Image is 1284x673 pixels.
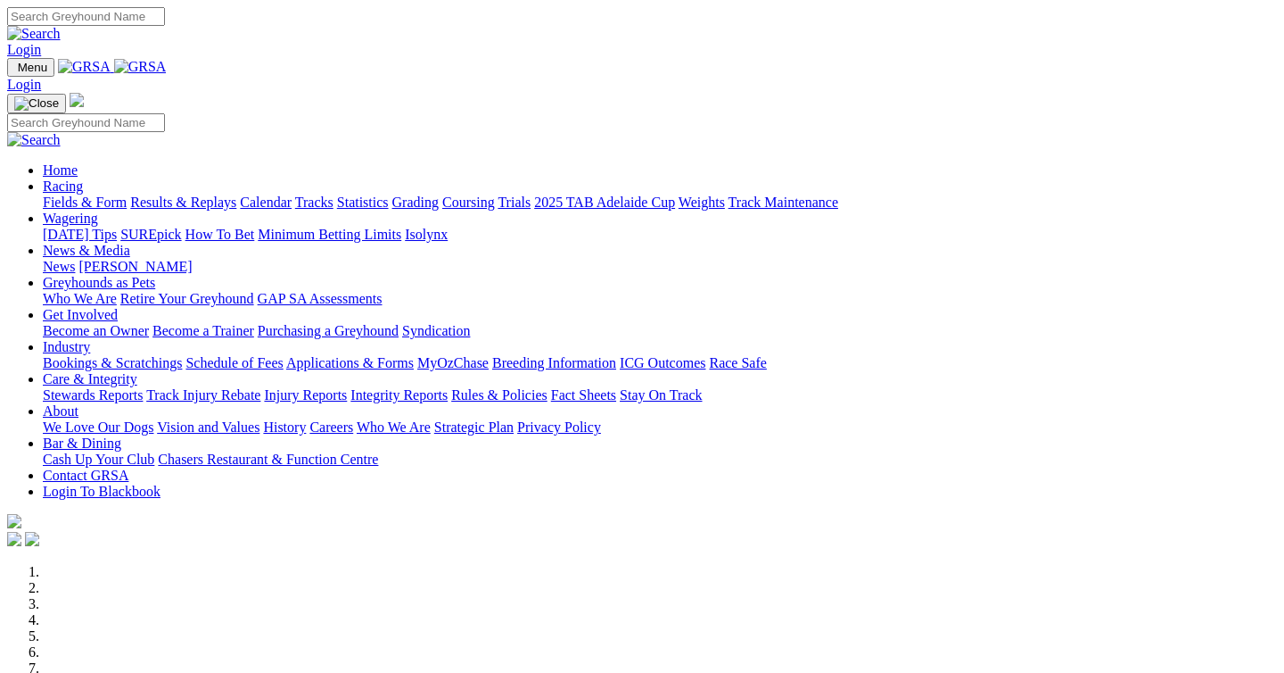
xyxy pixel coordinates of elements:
[620,355,705,370] a: ICG Outcomes
[43,452,1277,468] div: Bar & Dining
[114,59,167,75] img: GRSA
[146,387,260,403] a: Track Injury Rebate
[43,420,153,435] a: We Love Our Dogs
[492,355,616,370] a: Breeding Information
[43,355,1277,371] div: Industry
[43,211,98,226] a: Wagering
[158,452,378,467] a: Chasers Restaurant & Function Centre
[43,195,127,210] a: Fields & Form
[350,387,448,403] a: Integrity Reports
[43,227,117,242] a: [DATE] Tips
[43,436,121,451] a: Bar & Dining
[43,291,117,306] a: Who We Are
[7,26,61,42] img: Search
[534,195,675,210] a: 2025 TAB Adelaide Cup
[7,132,61,148] img: Search
[517,420,601,435] a: Privacy Policy
[7,514,21,528] img: logo-grsa-white.png
[43,243,130,258] a: News & Media
[43,339,90,354] a: Industry
[43,355,182,370] a: Bookings & Scratchings
[258,291,383,306] a: GAP SA Assessments
[43,387,143,403] a: Stewards Reports
[263,420,306,435] a: History
[43,468,128,483] a: Contact GRSA
[43,387,1277,403] div: Care & Integrity
[434,420,514,435] a: Strategic Plan
[43,179,83,194] a: Racing
[7,532,21,546] img: facebook.svg
[402,323,470,338] a: Syndication
[679,195,725,210] a: Weights
[7,42,41,57] a: Login
[258,227,401,242] a: Minimum Betting Limits
[43,162,78,178] a: Home
[7,77,41,92] a: Login
[43,323,1277,339] div: Get Involved
[405,227,448,242] a: Isolynx
[286,355,414,370] a: Applications & Forms
[43,403,78,419] a: About
[551,387,616,403] a: Fact Sheets
[14,96,59,111] img: Close
[7,58,54,77] button: Toggle navigation
[185,227,255,242] a: How To Bet
[43,371,137,386] a: Care & Integrity
[7,94,66,113] button: Toggle navigation
[43,323,149,338] a: Become an Owner
[240,195,292,210] a: Calendar
[337,195,389,210] a: Statistics
[451,387,547,403] a: Rules & Policies
[43,227,1277,243] div: Wagering
[58,59,111,75] img: GRSA
[264,387,347,403] a: Injury Reports
[43,291,1277,307] div: Greyhounds as Pets
[78,259,192,274] a: [PERSON_NAME]
[258,323,399,338] a: Purchasing a Greyhound
[25,532,39,546] img: twitter.svg
[152,323,254,338] a: Become a Trainer
[43,484,160,499] a: Login To Blackbook
[728,195,838,210] a: Track Maintenance
[7,113,165,132] input: Search
[18,61,47,74] span: Menu
[498,195,531,210] a: Trials
[43,195,1277,211] div: Racing
[43,420,1277,436] div: About
[442,195,495,210] a: Coursing
[357,420,431,435] a: Who We Are
[709,355,766,370] a: Race Safe
[130,195,236,210] a: Results & Replays
[417,355,489,370] a: MyOzChase
[295,195,333,210] a: Tracks
[309,420,353,435] a: Careers
[43,259,1277,275] div: News & Media
[43,452,154,467] a: Cash Up Your Club
[392,195,439,210] a: Grading
[7,7,165,26] input: Search
[43,307,118,322] a: Get Involved
[185,355,283,370] a: Schedule of Fees
[120,227,181,242] a: SUREpick
[70,93,84,107] img: logo-grsa-white.png
[43,259,75,274] a: News
[620,387,702,403] a: Stay On Track
[157,420,259,435] a: Vision and Values
[43,275,155,290] a: Greyhounds as Pets
[120,291,254,306] a: Retire Your Greyhound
